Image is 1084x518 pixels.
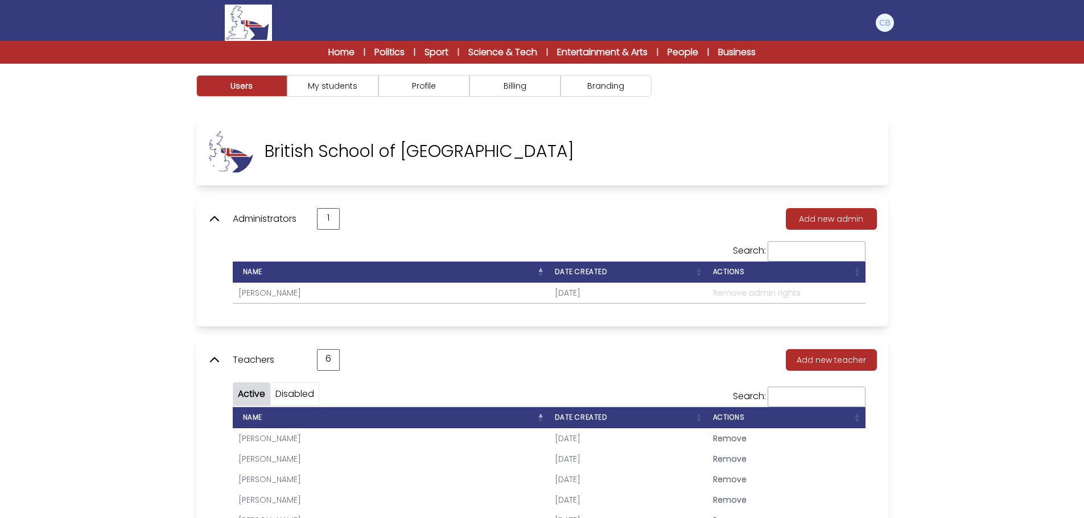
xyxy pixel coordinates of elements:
button: Add new admin [786,208,877,230]
button: Branding [560,75,652,97]
div: 6 [317,349,340,371]
span: Remove [713,453,747,465]
label: Search: [733,244,865,257]
a: Add new teacher [777,353,877,366]
input: Search: [768,241,865,262]
td: [DATE] [549,449,707,469]
a: People [667,45,698,59]
span: Name [238,267,262,276]
td: [DATE] [549,428,707,449]
a: Politics [374,45,405,59]
span: Name [238,412,262,422]
td: [DATE] [549,469,707,490]
th: Name : activate to sort column descending [233,407,549,428]
a: Add new admin [777,212,877,225]
span: Remove [713,474,747,485]
div: 1 [317,208,340,230]
button: Billing [469,75,560,97]
td: [PERSON_NAME] [233,283,549,303]
span: | [457,47,459,58]
p: Administrators [233,212,306,226]
th: Actions : activate to sort column ascending [707,407,865,428]
span: | [707,47,709,58]
a: Home [328,45,355,59]
span: | [414,47,415,58]
input: Search: [768,387,865,407]
button: Users [196,75,287,97]
img: Charlotte Bowler [876,14,894,32]
span: | [546,47,548,58]
img: Logo [225,5,271,41]
span: Remove [713,433,747,444]
span: Remove admin rights [713,287,801,299]
button: Add new teacher [786,349,877,371]
a: [PERSON_NAME] [238,474,301,485]
a: Entertainment & Arts [557,45,648,59]
a: Science & Tech [468,45,537,59]
label: Search: [733,389,865,403]
th: Date created : activate to sort column ascending [549,407,707,428]
a: Business [718,45,756,59]
span: Remove [713,494,747,505]
img: ypnBP11YzKns38l9F1GmlzRjrL41Fbi6DKgGmelk.jpg [208,129,253,174]
th: Date created : activate to sort column ascending [549,262,707,283]
button: My students [287,75,378,97]
td: [DATE] [549,490,707,510]
span: | [364,47,365,58]
a: [PERSON_NAME] [238,494,301,505]
a: [PERSON_NAME] [238,453,301,465]
a: Sport [424,45,448,59]
th: Actions : activate to sort column ascending [707,262,865,283]
p: British School of [GEOGRAPHIC_DATA] [265,141,574,161]
a: [PERSON_NAME] [238,433,301,444]
p: Teachers [233,353,306,367]
a: Logo [189,5,308,41]
button: Profile [378,75,469,97]
span: | [657,47,658,58]
td: [DATE] [549,283,707,303]
th: Name : activate to sort column descending [233,262,549,283]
